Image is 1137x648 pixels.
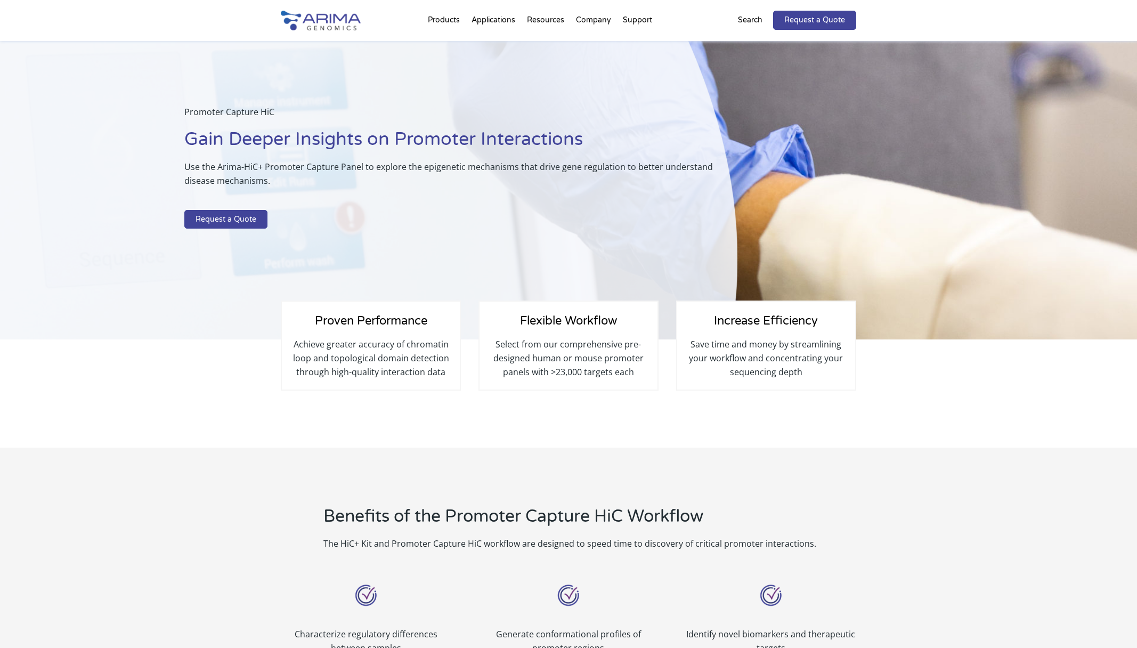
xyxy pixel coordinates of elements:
[520,314,617,328] span: Flexible Workflow
[184,160,727,196] p: Use the Arima-HiC+ Promoter Capture Panel to explore the epigenetic mechanisms that drive gene re...
[184,210,267,229] a: Request a Quote
[714,314,818,328] span: Increase Efficiency
[773,11,856,30] a: Request a Quote
[323,505,856,537] h2: Benefits of the Promoter Capture HiC Workflow
[350,579,382,611] img: User Friendly_Icon_Arima Genomics
[293,337,449,379] p: Achieve greater accuracy of chromatin loop and topological domain detection through high-quality ...
[553,579,584,611] img: User Friendly_Icon_Arima Genomics
[184,105,727,127] p: Promoter Capture HiC
[688,337,844,379] p: Save time and money by streamlining your workflow and concentrating your sequencing depth
[323,537,856,550] p: The HiC+ Kit and Promoter Capture HiC workflow are designed to speed time to discovery of critica...
[755,579,787,611] img: User Friendly_Icon_Arima Genomics
[281,11,361,30] img: Arima-Genomics-logo
[315,314,427,328] span: Proven Performance
[184,127,727,160] h1: Gain Deeper Insights on Promoter Interactions
[738,13,762,27] p: Search
[490,337,647,379] p: Select from our comprehensive pre-designed human or mouse promoter panels with >23,000 targets each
